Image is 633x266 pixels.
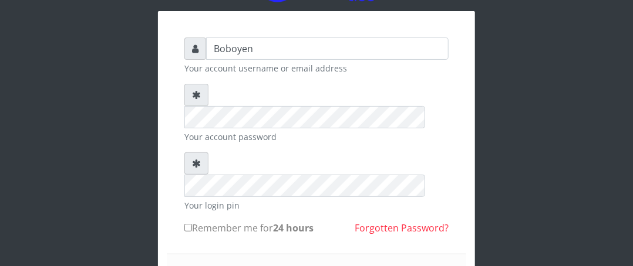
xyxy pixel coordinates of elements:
input: Remember me for24 hours [184,224,192,231]
small: Your account username or email address [184,62,449,74]
small: Your account password [184,131,449,143]
input: Username or email address [206,37,449,60]
b: 24 hours [273,221,314,234]
small: Your login pin [184,199,449,212]
label: Remember me for [184,221,314,235]
a: Forgotten Password? [355,221,449,234]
